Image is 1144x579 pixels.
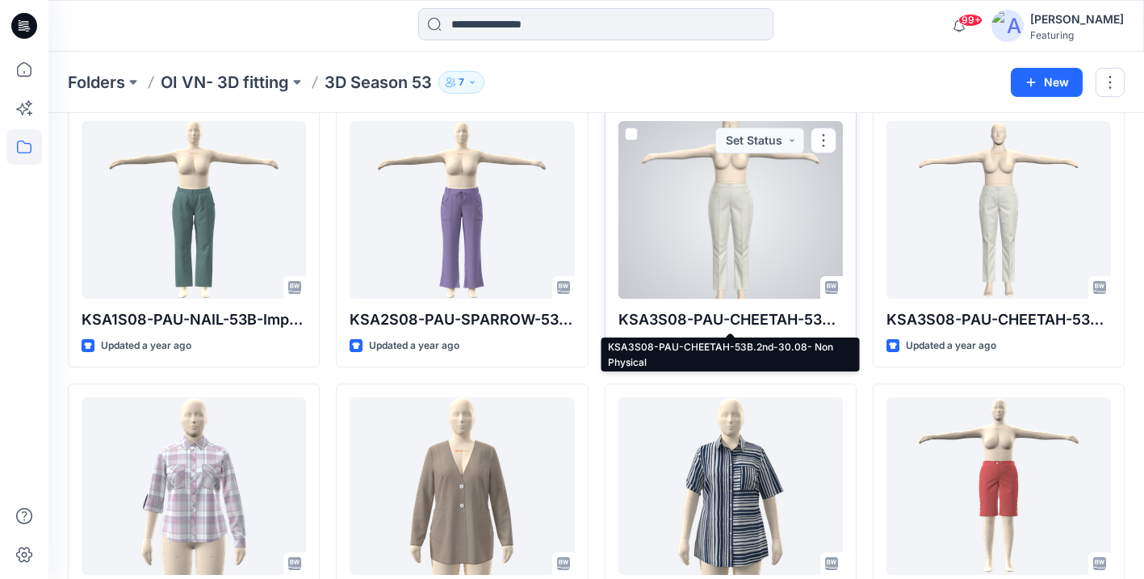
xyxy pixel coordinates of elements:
p: KSA3S08-PAU-CHEETAH-53B- Non Physical [886,308,1111,331]
div: [PERSON_NAME] [1030,10,1124,29]
p: 7 [459,73,464,91]
button: New [1011,68,1083,97]
a: Folders [68,71,125,94]
a: OI VN- 3D fitting [161,71,289,94]
a: KSA3S08-PAU-CHEETAH-53B- Non Physical [886,121,1111,299]
p: Updated a year ago [638,338,728,355]
img: avatar [991,10,1024,42]
p: 3D Season 53 [325,71,432,94]
p: KSA2S08-PAU-SPARROW-53B-3D size42 [350,308,574,331]
a: KSA3S08-PAU-CHEETAH-53B.2nd-30.08- Non Physical [618,121,843,299]
p: Updated a year ago [101,338,191,355]
a: W64S56-BLB-RETTICH-53B- 3D BEFORE [82,397,306,575]
a: KSA2S08-PAU-SPARROW-53B-3D size42 [350,121,574,299]
div: Featuring [1030,29,1124,41]
p: KSA3S08-PAU-CHEETAH-53B.2nd-30.08- Non Physical [618,308,843,331]
span: 99+ [958,14,983,27]
a: K70S08-PAU-FLINT-B-53B- RM before [886,397,1111,575]
p: Updated a year ago [369,338,459,355]
a: KSA3S08-BZU-CHEETAH-53B-RM-SIZE42 [350,397,574,575]
p: Updated a year ago [906,338,996,355]
a: KSA1S08-PAU-NAIL-53B-Improve-Size42-Non physical [82,121,306,299]
a: W59S56-BLB-INN-53B-RM-SIZE42 [618,397,843,575]
p: KSA1S08-PAU-NAIL-53B-Improve-Size42-Non physical [82,308,306,331]
button: 7 [438,71,484,94]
